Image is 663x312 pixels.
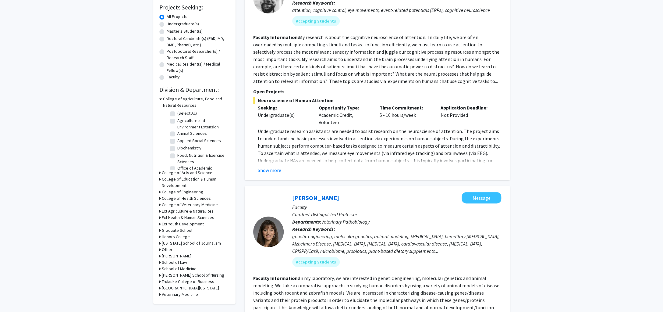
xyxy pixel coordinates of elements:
[258,111,310,119] div: Undergraduate(s)
[162,170,212,176] h3: College of Arts and Science
[162,272,224,278] h3: [PERSON_NAME] School of Nursing
[162,291,198,298] h3: Veterinary Medicine
[177,165,228,178] label: Office of Academic Programs
[314,104,375,126] div: Academic Credit, Volunteer
[162,208,214,214] h3: Ext Agriculture & Natural Res
[162,176,229,189] h3: College of Education & Human Development
[177,130,207,137] label: Animal Sciences
[292,257,340,267] mat-chip: Accepting Students
[162,253,191,259] h3: [PERSON_NAME]
[177,110,197,117] label: (Select All)
[258,167,281,174] button: Show more
[162,195,211,202] h3: College of Health Sciences
[167,35,229,48] label: Doctoral Candidate(s) (PhD, MD, DMD, PharmD, etc.)
[162,246,172,253] h3: Other
[162,266,197,272] h3: School of Medicine
[162,214,214,221] h3: Ext Health & Human Sciences
[177,145,201,151] label: Biochemistry
[163,96,229,109] h3: College of Agriculture, Food and Natural Resources
[167,28,203,34] label: Master's Student(s)
[292,16,340,26] mat-chip: Accepting Students
[162,278,214,285] h3: Trulaske College of Business
[162,240,221,246] h3: [US_STATE] School of Journalism
[177,138,221,144] label: Applied Social Sciences
[375,104,436,126] div: 5 - 10 hours/week
[292,233,501,255] div: genetic engineering, molecular genetics, animal modeling, [MEDICAL_DATA], hereditary [MEDICAL_DAT...
[462,192,501,203] button: Message Elizabeth Bryda
[292,6,501,14] div: attention, cognitive control, eye movements, event-related potentials (ERPs), cognitive neuroscience
[380,104,431,111] p: Time Commitment:
[258,127,501,186] p: Undergraduate research assistants are needed to assist research on the neuroscience of attention....
[177,152,228,165] label: Food, Nutrition & Exercise Sciences
[162,285,219,291] h3: [GEOGRAPHIC_DATA][US_STATE]
[162,234,190,240] h3: Honors College
[167,13,187,20] label: All Projects
[321,219,370,225] span: Veterinary Pathobiology
[440,104,492,111] p: Application Deadline:
[5,285,26,307] iframe: Chat
[253,97,501,104] span: Neuroscience of Human Attention
[253,34,499,84] fg-read-more: My research is about the cognitive neuroscience of attention. In daily life, we are often overloa...
[162,259,187,266] h3: School of Law
[292,203,501,211] p: Faculty
[319,104,370,111] p: Opportunity Type:
[167,74,180,80] label: Faculty
[162,189,203,195] h3: College of Engineering
[162,227,192,234] h3: Graduate School
[177,117,228,130] label: Agriculture and Environment Extension
[292,194,339,202] a: [PERSON_NAME]
[258,104,310,111] p: Seeking:
[167,21,199,27] label: Undergraduate(s)
[162,221,204,227] h3: Ext Youth Development
[292,211,501,218] p: Curators’ Distinguished Professor
[167,61,229,74] label: Medical Resident(s) / Medical Fellow(s)
[162,202,218,208] h3: College of Veterinary Medicine
[253,34,299,40] b: Faculty Information:
[253,275,299,281] b: Faculty Information:
[436,104,497,126] div: Not Provided
[159,4,229,11] h2: Projects Seeking:
[167,48,229,61] label: Postdoctoral Researcher(s) / Research Staff
[292,219,321,225] b: Departments:
[292,226,335,232] b: Research Keywords:
[253,88,501,95] p: Open Projects
[159,86,229,93] h2: Division & Department:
